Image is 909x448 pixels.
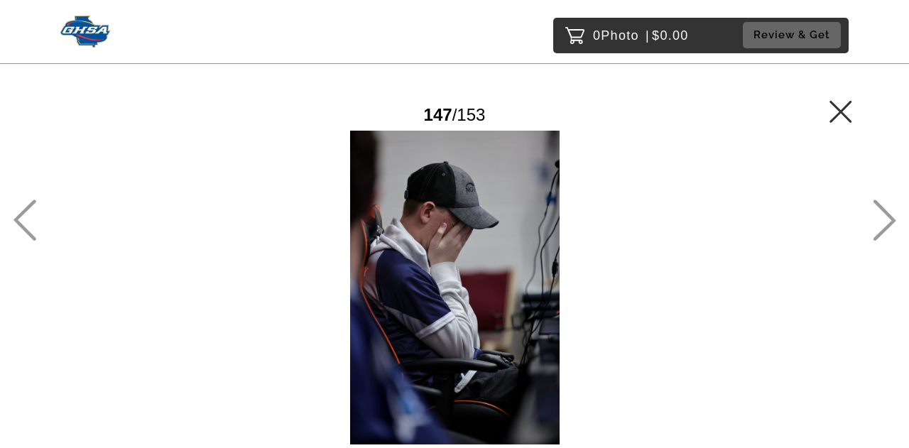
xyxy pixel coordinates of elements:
span: 147 [424,105,452,124]
button: Review & Get [743,22,841,48]
div: / [424,99,486,130]
span: 153 [457,105,485,124]
img: Snapphound Logo [60,16,111,48]
span: Photo [601,24,639,47]
span: | [646,28,650,43]
a: Review & Get [743,22,845,48]
p: 0 $0.00 [593,24,689,47]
